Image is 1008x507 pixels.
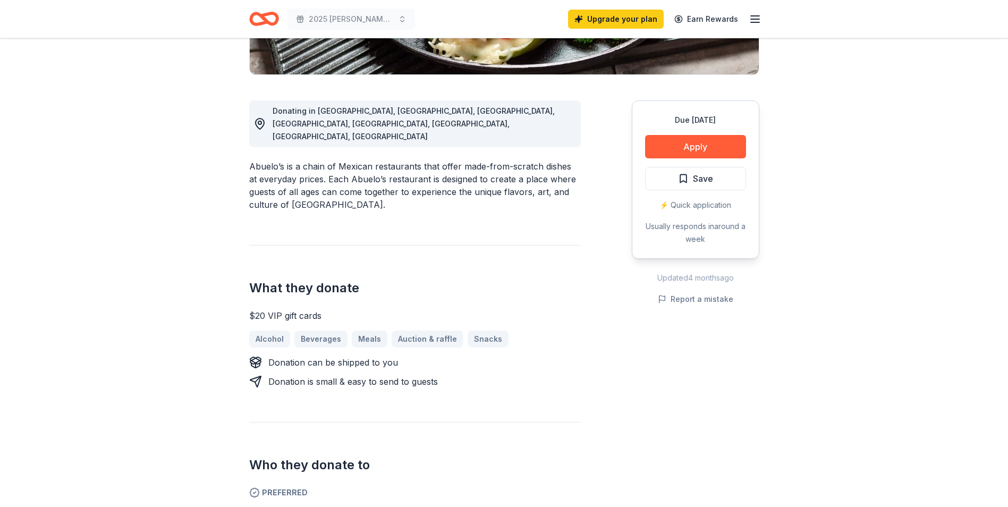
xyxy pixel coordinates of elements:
[249,280,581,297] h2: What they donate
[249,457,581,474] h2: Who they donate to
[645,135,746,158] button: Apply
[268,356,398,369] div: Donation can be shipped to you
[287,9,415,30] button: 2025 [PERSON_NAME]'s Dream Foundation Golf Classic
[468,331,509,348] a: Snacks
[632,272,759,284] div: Updated 4 months ago
[693,172,713,185] span: Save
[249,486,581,499] span: Preferred
[249,331,290,348] a: Alcohol
[658,293,733,306] button: Report a mistake
[568,10,664,29] a: Upgrade your plan
[249,160,581,211] div: Abuelo’s is a chain of Mexican restaurants that offer made-from-scratch dishes at everyday prices...
[645,199,746,212] div: ⚡️ Quick application
[392,331,463,348] a: Auction & raffle
[249,6,279,31] a: Home
[668,10,744,29] a: Earn Rewards
[645,220,746,246] div: Usually responds in around a week
[273,106,555,141] span: Donating in [GEOGRAPHIC_DATA], [GEOGRAPHIC_DATA], [GEOGRAPHIC_DATA], [GEOGRAPHIC_DATA], [GEOGRAPH...
[309,13,394,26] span: 2025 [PERSON_NAME]'s Dream Foundation Golf Classic
[249,309,581,322] div: $20 VIP gift cards
[352,331,387,348] a: Meals
[294,331,348,348] a: Beverages
[645,167,746,190] button: Save
[645,114,746,126] div: Due [DATE]
[268,375,438,388] div: Donation is small & easy to send to guests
